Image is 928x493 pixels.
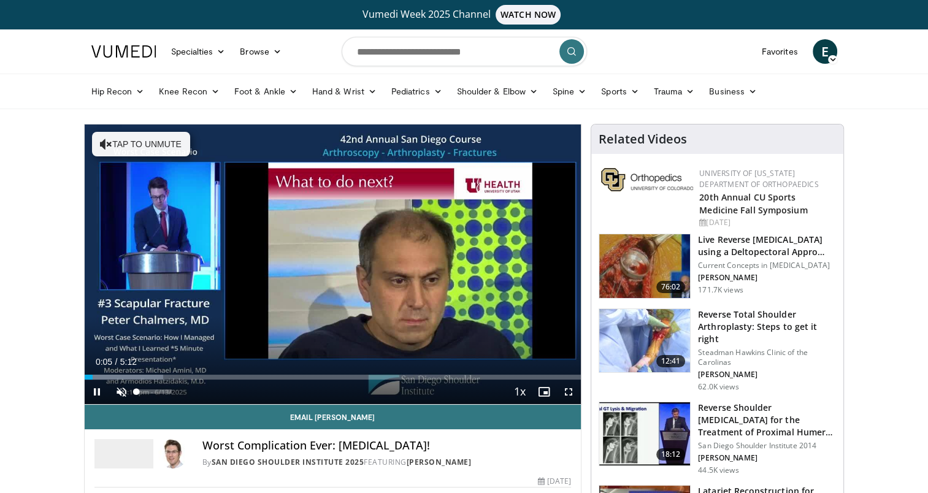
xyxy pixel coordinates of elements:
span: 18:12 [656,448,686,461]
div: [DATE] [699,217,834,228]
p: 62.0K views [698,382,738,392]
h3: Live Reverse [MEDICAL_DATA] using a Deltopectoral Appro… [698,234,836,258]
p: 44.5K views [698,465,738,475]
p: 171.7K views [698,285,743,295]
div: [DATE] [538,476,571,487]
a: Favorites [754,39,805,64]
a: Business [702,79,764,104]
a: E [813,39,837,64]
p: Steadman Hawkins Clinic of the Carolinas [698,348,836,367]
div: Volume Level [137,389,172,394]
a: 18:12 Reverse Shoulder [MEDICAL_DATA] for the Treatment of Proximal Humeral … San Diego Shoulder ... [599,402,836,475]
button: Fullscreen [556,380,581,404]
a: [PERSON_NAME] [407,457,472,467]
a: Browse [232,39,289,64]
a: Specialties [164,39,233,64]
a: Hip Recon [84,79,152,104]
a: University of [US_STATE] Department of Orthopaedics [699,168,818,189]
a: Spine [545,79,594,104]
h4: Related Videos [599,132,687,147]
a: San Diego Shoulder Institute 2025 [212,457,364,467]
p: [PERSON_NAME] [698,370,836,380]
button: Pause [85,380,109,404]
a: Pediatrics [384,79,450,104]
p: [PERSON_NAME] [698,273,836,283]
div: Progress Bar [85,375,581,380]
a: 12:41 Reverse Total Shoulder Arthroplasty: Steps to get it right Steadman Hawkins Clinic of the C... [599,308,836,392]
button: Tap to unmute [92,132,190,156]
img: VuMedi Logo [91,45,156,58]
video-js: Video Player [85,124,581,405]
a: Vumedi Week 2025 ChannelWATCH NOW [93,5,835,25]
h3: Reverse Shoulder [MEDICAL_DATA] for the Treatment of Proximal Humeral … [698,402,836,438]
span: 12:41 [656,355,686,367]
span: 0:05 [96,357,112,367]
p: Current Concepts in [MEDICAL_DATA] [698,261,836,270]
a: Hand & Wrist [305,79,384,104]
img: 355603a8-37da-49b6-856f-e00d7e9307d3.png.150x105_q85_autocrop_double_scale_upscale_version-0.2.png [601,168,693,191]
img: Avatar [158,439,188,468]
button: Enable picture-in-picture mode [532,380,556,404]
img: San Diego Shoulder Institute 2025 [94,439,153,468]
a: Shoulder & Elbow [450,79,545,104]
a: Email [PERSON_NAME] [85,405,581,429]
a: Sports [594,79,646,104]
img: 326034_0000_1.png.150x105_q85_crop-smart_upscale.jpg [599,309,690,373]
a: Foot & Ankle [227,79,305,104]
a: 20th Annual CU Sports Medicine Fall Symposium [699,191,807,216]
button: Playback Rate [507,380,532,404]
div: By FEATURING [202,457,572,468]
input: Search topics, interventions [342,37,587,66]
a: Knee Recon [151,79,227,104]
span: / [115,357,118,367]
h4: Worst Complication Ever: [MEDICAL_DATA]! [202,439,572,453]
button: Unmute [109,380,134,404]
a: 76:02 Live Reverse [MEDICAL_DATA] using a Deltopectoral Appro… Current Concepts in [MEDICAL_DATA]... [599,234,836,299]
p: San Diego Shoulder Institute 2014 [698,441,836,451]
h3: Reverse Total Shoulder Arthroplasty: Steps to get it right [698,308,836,345]
p: [PERSON_NAME] [698,453,836,463]
span: 5:12 [120,357,137,367]
span: 76:02 [656,281,686,293]
img: Q2xRg7exoPLTwO8X4xMDoxOjA4MTsiGN.150x105_q85_crop-smart_upscale.jpg [599,402,690,466]
img: 684033_3.png.150x105_q85_crop-smart_upscale.jpg [599,234,690,298]
a: Trauma [646,79,702,104]
span: WATCH NOW [496,5,561,25]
